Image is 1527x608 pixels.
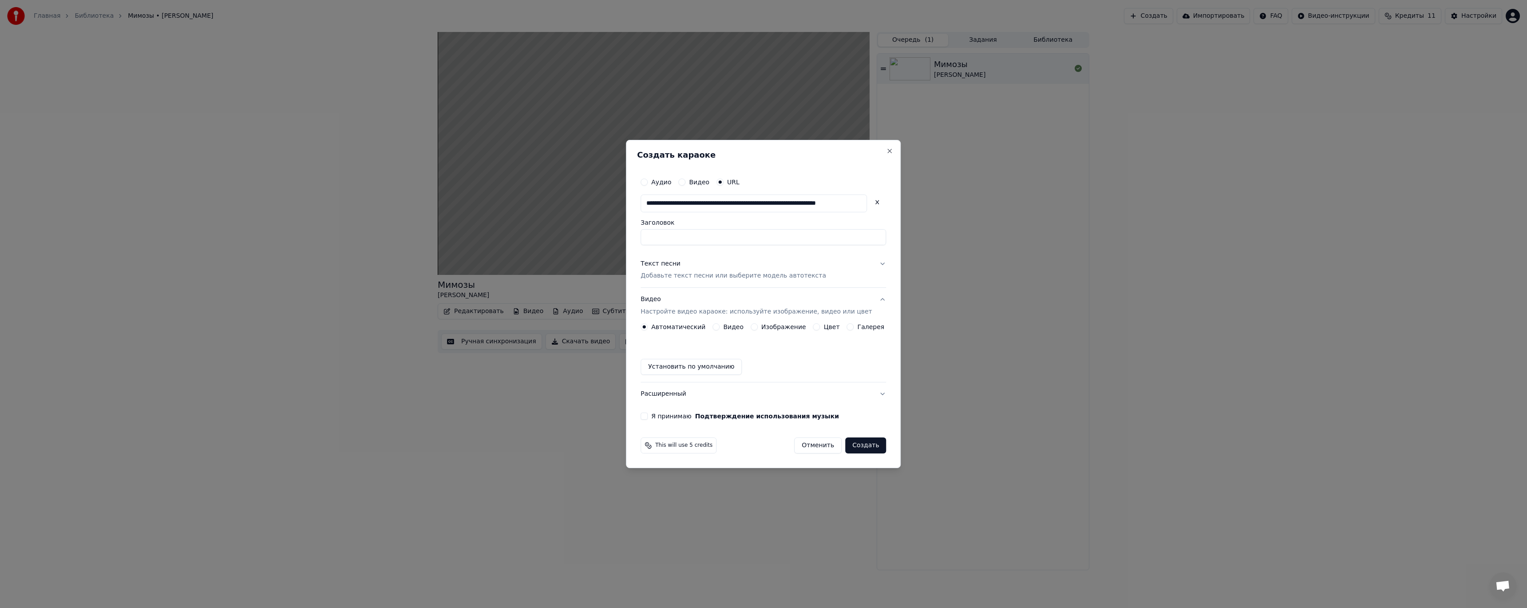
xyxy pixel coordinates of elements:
[761,324,806,330] label: Изображение
[651,413,839,419] label: Я принимаю
[655,442,712,449] span: This will use 5 credits
[695,413,839,419] button: Я принимаю
[641,219,886,226] label: Заголовок
[641,288,886,324] button: ВидеоНастройте видео караоке: используйте изображение, видео или цвет
[641,252,886,288] button: Текст песниДобавьте текст песни или выберите модель автотекста
[824,324,840,330] label: Цвет
[641,382,886,405] button: Расширенный
[845,437,886,453] button: Создать
[641,359,742,375] button: Установить по умолчанию
[727,179,740,185] label: URL
[689,179,709,185] label: Видео
[794,437,842,453] button: Отменить
[641,307,872,316] p: Настройте видео караоке: используйте изображение, видео или цвет
[641,323,886,382] div: ВидеоНастройте видео караоке: используйте изображение, видео или цвет
[641,272,826,281] p: Добавьте текст песни или выберите модель автотекста
[651,324,705,330] label: Автоматический
[641,259,680,268] div: Текст песни
[858,324,885,330] label: Галерея
[641,295,872,317] div: Видео
[651,179,671,185] label: Аудио
[723,324,744,330] label: Видео
[637,151,890,159] h2: Создать караоке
